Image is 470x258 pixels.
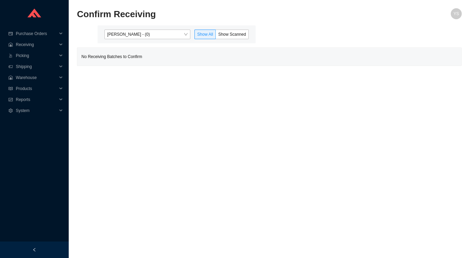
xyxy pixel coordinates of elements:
[16,50,57,61] span: Picking
[107,30,188,39] span: Yossi Siff - (0)
[8,109,13,113] span: setting
[16,39,57,50] span: Receiving
[8,32,13,36] span: credit-card
[16,83,57,94] span: Products
[197,32,213,37] span: Show All
[16,94,57,105] span: Reports
[77,8,366,20] h2: Confirm Receiving
[16,61,57,72] span: Shipping
[8,87,13,91] span: read
[77,48,461,66] div: No Receiving Batches to Confirm
[16,105,57,116] span: System
[16,72,57,83] span: Warehouse
[8,98,13,102] span: fund
[16,28,57,39] span: Purchase Orders
[454,8,459,19] span: YS
[218,32,246,37] span: Show Scanned
[32,248,36,252] span: left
